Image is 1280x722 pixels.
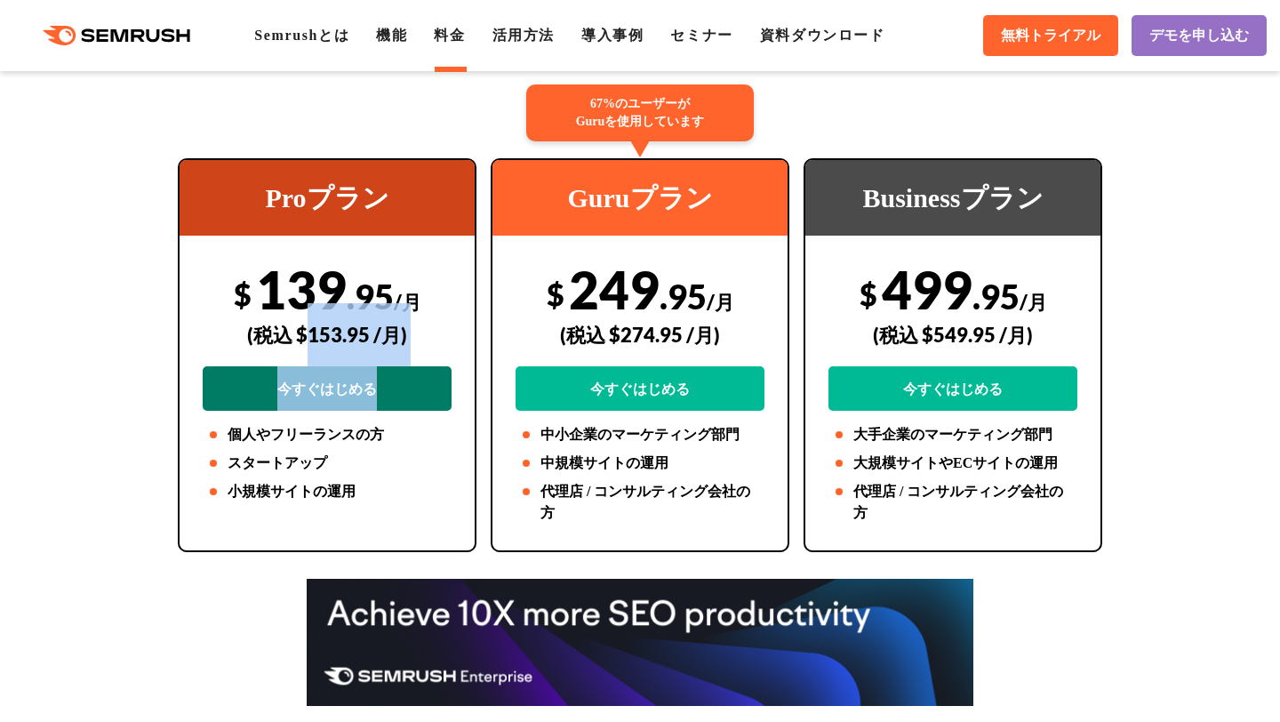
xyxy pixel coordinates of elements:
li: スタートアップ [203,453,452,474]
a: 無料トライアル [983,15,1118,56]
div: (税込 $153.95 /月) [203,303,452,366]
div: (税込 $549.95 /月) [828,303,1077,366]
div: Proプラン [180,160,475,236]
li: 大手企業のマーケティング部門 [828,424,1077,445]
span: $ [234,276,252,312]
div: 67%のユーザーが Guruを使用しています [526,84,754,141]
span: 無料トライアル [1001,27,1100,45]
li: 代理店 / コンサルティング会社の方 [828,481,1077,524]
a: セミナー [670,28,732,43]
span: .95 [347,276,394,317]
a: 導入事例 [581,28,644,43]
a: Semrushとは [254,28,349,43]
li: 中規模サイトの運用 [516,453,764,474]
span: $ [547,276,564,312]
a: 機能 [376,28,407,43]
a: 料金 [434,28,465,43]
div: 499 [828,258,1077,411]
div: 139 [203,258,452,411]
span: デモを申し込む [1149,27,1249,45]
a: デモを申し込む [1132,15,1267,56]
a: 今すぐはじめる [203,366,452,411]
div: Guruプラン [492,160,788,236]
span: /月 [707,290,734,314]
div: (税込 $274.95 /月) [516,303,764,366]
span: $ [860,276,877,312]
li: 中小企業のマーケティング部門 [516,424,764,445]
li: 個人やフリーランスの方 [203,424,452,445]
a: 活用方法 [492,28,555,43]
a: 今すぐはじめる [516,366,764,411]
span: .95 [660,276,707,317]
div: 249 [516,258,764,411]
li: 小規模サイトの運用 [203,481,452,502]
span: /月 [394,290,421,314]
span: .95 [972,276,1020,317]
a: 今すぐはじめる [828,366,1077,411]
div: Businessプラン [805,160,1100,236]
span: /月 [1020,290,1047,314]
a: 資料ダウンロード [760,28,885,43]
li: 代理店 / コンサルティング会社の方 [516,481,764,524]
li: 大規模サイトやECサイトの運用 [828,453,1077,474]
